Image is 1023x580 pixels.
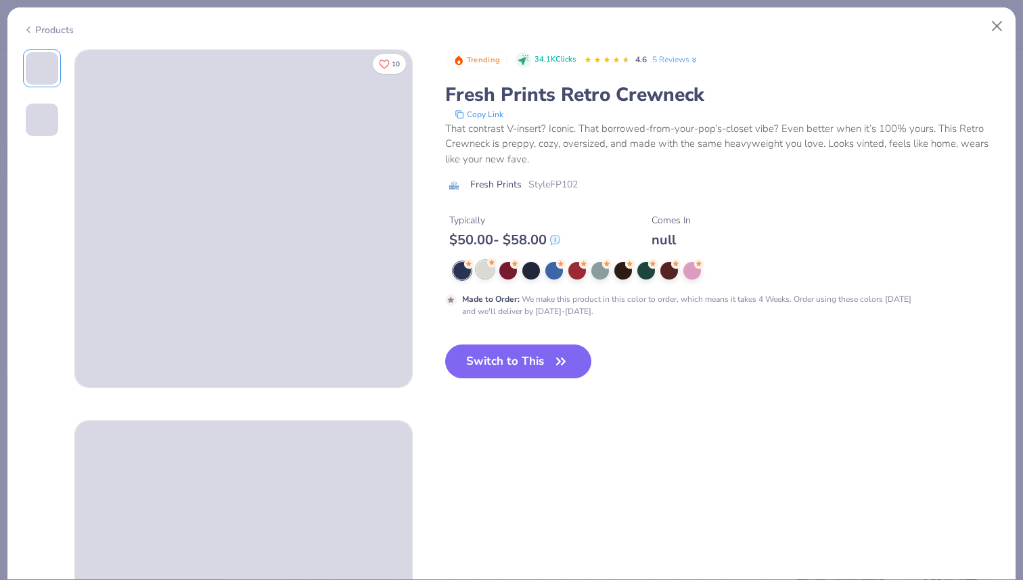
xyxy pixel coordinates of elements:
[462,293,922,317] div: We make this product in this color to order, which means it takes 4 Weeks. Order using these colo...
[453,55,464,66] img: Trending sort
[445,121,1001,167] div: That contrast V-insert? Iconic. That borrowed-from-your-pop’s-closet vibe? Even better when it’s ...
[470,177,522,192] span: Fresh Prints
[451,108,507,121] button: copy to clipboard
[449,231,560,248] div: $ 50.00 - $ 58.00
[652,213,691,227] div: Comes In
[449,213,560,227] div: Typically
[462,294,520,305] strong: Made to Order :
[652,231,691,248] div: null
[392,61,400,68] span: 10
[635,54,647,65] span: 4.6
[445,344,592,378] button: Switch to This
[23,23,74,37] div: Products
[584,49,630,71] div: 4.6 Stars
[652,53,699,66] a: 5 Reviews
[528,177,578,192] span: Style FP102
[445,82,1001,108] div: Fresh Prints Retro Crewneck
[445,180,463,191] img: brand logo
[373,54,406,74] button: Like
[447,51,507,69] button: Badge Button
[984,14,1010,39] button: Close
[535,54,576,66] span: 34.1K Clicks
[467,56,500,64] span: Trending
